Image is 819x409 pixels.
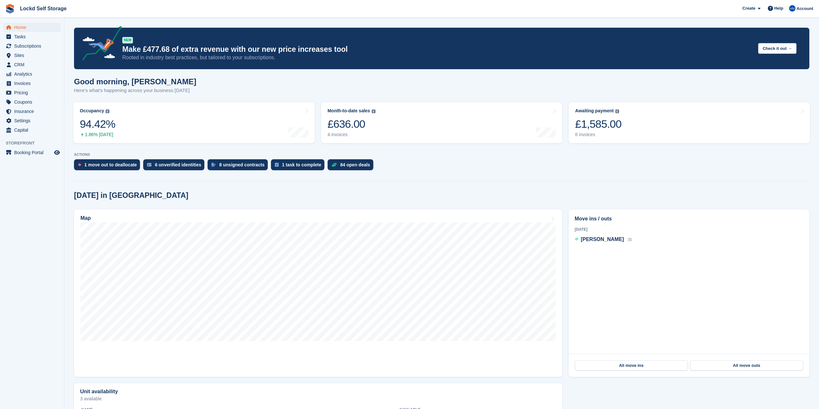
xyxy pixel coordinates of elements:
img: verify_identity-adf6edd0f0f0b5bbfe63781bf79b02c33cf7c696d77639b501bdc392416b5a36.svg [147,163,152,167]
div: Occupancy [80,108,104,114]
div: 6 invoices [575,132,621,137]
h2: Move ins / outs [575,215,803,223]
span: Capital [14,125,53,135]
h2: Unit availability [80,389,118,395]
a: menu [3,60,61,69]
div: £1,585.00 [575,117,621,131]
a: menu [3,107,61,116]
p: Rooted in industry best practices, but tailored to your subscriptions. [122,54,753,61]
div: 84 open deals [340,162,370,167]
div: NEW [122,37,133,43]
img: stora-icon-8386f47178a22dfd0bd8f6a31ec36ba5ce8667c1dd55bd0f319d3a0aa187defe.svg [5,4,15,14]
img: deal-1b604bf984904fb50ccaf53a9ad4b4a5d6e5aea283cecdc64d6e3604feb123c2.svg [331,163,337,167]
span: Subscriptions [14,42,53,51]
img: task-75834270c22a3079a89374b754ae025e5fb1db73e45f91037f5363f120a921f8.svg [275,163,279,167]
span: Settings [14,116,53,125]
h1: Good morning, [PERSON_NAME] [74,77,196,86]
a: 1 move out to deallocate [74,159,143,173]
img: move_outs_to_deallocate_icon-f764333ba52eb49d3ac5e1228854f67142a1ed5810a6f6cc68b1a99e826820c5.svg [78,163,81,167]
img: Jonny Bleach [789,5,796,12]
span: CRM [14,60,53,69]
a: 8 unsigned contracts [208,159,271,173]
a: Month-to-date sales £636.00 4 invoices [321,102,563,143]
span: Invoices [14,79,53,88]
img: contract_signature_icon-13c848040528278c33f63329250d36e43548de30e8caae1d1a13099fd9432cc5.svg [211,163,216,167]
a: Map [74,209,562,377]
a: menu [3,51,61,60]
span: Booking Portal [14,148,53,157]
a: menu [3,148,61,157]
span: Storefront [6,140,64,146]
a: 84 open deals [328,159,377,173]
div: Month-to-date sales [328,108,370,114]
a: menu [3,32,61,41]
span: Tasks [14,32,53,41]
span: Sites [14,51,53,60]
a: 1 task to complete [271,159,328,173]
h2: Map [80,215,91,221]
a: All move outs [690,360,803,371]
p: Make £477.68 of extra revenue with our new price increases tool [122,45,753,54]
div: [DATE] [575,227,803,232]
div: 8 unsigned contracts [219,162,265,167]
h2: [DATE] in [GEOGRAPHIC_DATA] [74,191,188,200]
img: icon-info-grey-7440780725fd019a000dd9b08b2336e03edf1995a4989e88bcd33f0948082b44.svg [106,109,109,113]
p: 3 available [80,396,556,401]
a: menu [3,88,61,97]
div: Awaiting payment [575,108,614,114]
a: menu [3,70,61,79]
a: Preview store [53,149,61,156]
div: 1 task to complete [282,162,321,167]
p: ACTIONS [74,153,809,157]
a: menu [3,125,61,135]
a: menu [3,116,61,125]
img: icon-info-grey-7440780725fd019a000dd9b08b2336e03edf1995a4989e88bcd33f0948082b44.svg [615,109,619,113]
span: Account [796,5,813,12]
div: 1 move out to deallocate [84,162,137,167]
span: Home [14,23,53,32]
span: [PERSON_NAME] [581,237,624,242]
span: Create [742,5,755,12]
a: menu [3,98,61,107]
div: 4 invoices [328,132,376,137]
button: Check it out → [758,43,796,54]
a: Lockd Self Storage [17,3,69,14]
a: All move ins [575,360,688,371]
a: menu [3,42,61,51]
a: menu [3,79,61,88]
span: Coupons [14,98,53,107]
div: 6 unverified identities [155,162,201,167]
div: £636.00 [328,117,376,131]
p: Here's what's happening across your business [DATE] [74,87,196,94]
a: Awaiting payment £1,585.00 6 invoices [569,102,810,143]
div: 94.42% [80,117,115,131]
span: Analytics [14,70,53,79]
img: price-adjustments-announcement-icon-8257ccfd72463d97f412b2fc003d46551f7dbcb40ab6d574587a9cd5c0d94... [77,26,122,63]
a: Occupancy 94.42% 1.86% [DATE] [73,102,315,143]
a: 6 unverified identities [143,159,208,173]
span: Help [774,5,783,12]
img: icon-info-grey-7440780725fd019a000dd9b08b2336e03edf1995a4989e88bcd33f0948082b44.svg [372,109,376,113]
span: Insurance [14,107,53,116]
div: 1.86% [DATE] [80,132,115,137]
a: menu [3,23,61,32]
span: Pricing [14,88,53,97]
a: [PERSON_NAME] 35 [575,236,632,244]
span: 35 [628,237,632,242]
